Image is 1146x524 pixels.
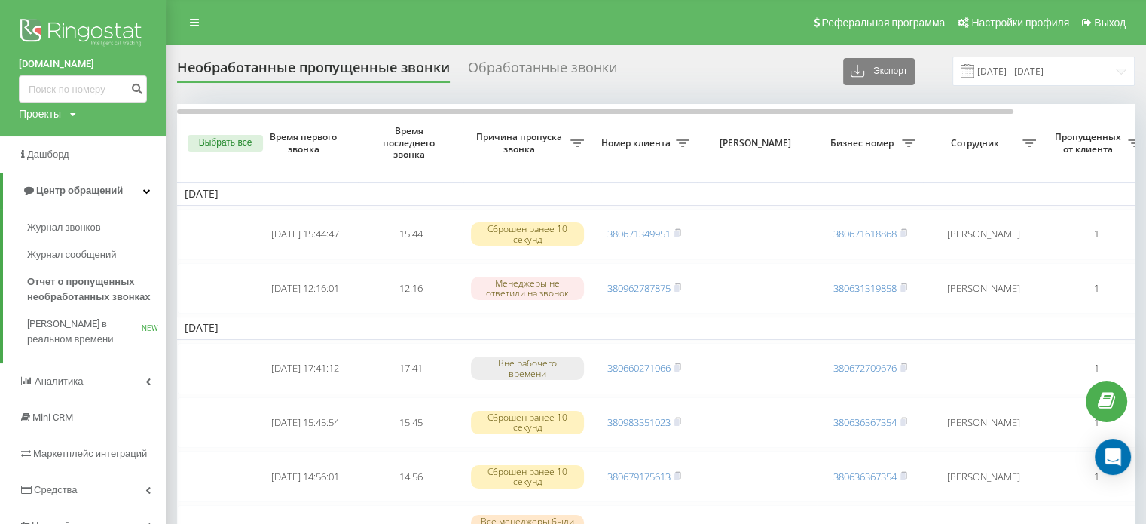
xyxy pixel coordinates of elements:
span: Время первого звонка [264,131,346,155]
span: Бизнес номер [825,137,902,149]
span: Пропущенных от клиента [1051,131,1128,155]
a: [DOMAIN_NAME] [19,57,147,72]
td: [DATE] 15:45:54 [252,397,358,449]
span: Отчет о пропущенных необработанных звонках [27,274,158,305]
a: 380636367354 [833,470,897,483]
a: 380679175613 [607,470,671,483]
a: 380671349951 [607,227,671,241]
td: [PERSON_NAME] [923,451,1044,502]
span: Журнал сообщений [27,247,116,262]
span: Настройки профиля [971,17,1069,29]
td: [DATE] 14:56:01 [252,451,358,502]
input: Поиск по номеру [19,75,147,103]
span: Маркетплейс интеграций [33,448,147,459]
td: [DATE] 17:41:12 [252,343,358,394]
span: Сотрудник [931,137,1022,149]
a: Журнал звонков [27,214,166,241]
img: Ringostat logo [19,15,147,53]
a: Центр обращений [3,173,166,209]
td: 15:45 [358,397,463,449]
td: 15:44 [358,209,463,260]
td: 12:16 [358,263,463,314]
td: [PERSON_NAME] [923,263,1044,314]
div: Open Intercom Messenger [1095,439,1131,475]
span: Причина пропуска звонка [471,131,570,155]
span: [PERSON_NAME] в реальном времени [27,317,142,347]
a: 380636367354 [833,415,897,429]
div: Необработанные пропущенные звонки [177,60,450,83]
a: 380671618868 [833,227,897,241]
a: Отчет о пропущенных необработанных звонках [27,268,166,311]
td: 17:41 [358,343,463,394]
span: Средства [34,484,78,495]
button: Экспорт [843,58,915,85]
div: Сброшен ранее 10 секунд [471,411,584,434]
div: Менеджеры не ответили на звонок [471,277,584,299]
span: Номер клиента [599,137,676,149]
div: Сброшен ранее 10 секунд [471,465,584,488]
button: Выбрать все [188,135,263,152]
div: Вне рабочего времени [471,357,584,379]
a: Журнал сообщений [27,241,166,268]
span: Дашборд [27,149,69,160]
a: 380660271066 [607,361,671,375]
a: 380962787875 [607,281,671,295]
div: Сброшен ранее 10 секунд [471,222,584,245]
div: Проекты [19,106,61,121]
span: Выход [1094,17,1126,29]
td: [PERSON_NAME] [923,397,1044,449]
td: [PERSON_NAME] [923,209,1044,260]
span: Время последнего звонка [370,125,451,161]
div: Обработанные звонки [468,60,617,83]
a: 380672709676 [833,361,897,375]
span: Центр обращений [36,185,123,196]
a: 380631319858 [833,281,897,295]
td: [DATE] 12:16:01 [252,263,358,314]
span: Журнал звонков [27,220,101,235]
a: 380983351023 [607,415,671,429]
td: 14:56 [358,451,463,502]
span: Mini CRM [32,412,73,423]
a: [PERSON_NAME] в реальном времениNEW [27,311,166,353]
span: Аналитика [35,375,83,387]
span: [PERSON_NAME] [710,137,805,149]
span: Реферальная программа [821,17,945,29]
td: [DATE] 15:44:47 [252,209,358,260]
